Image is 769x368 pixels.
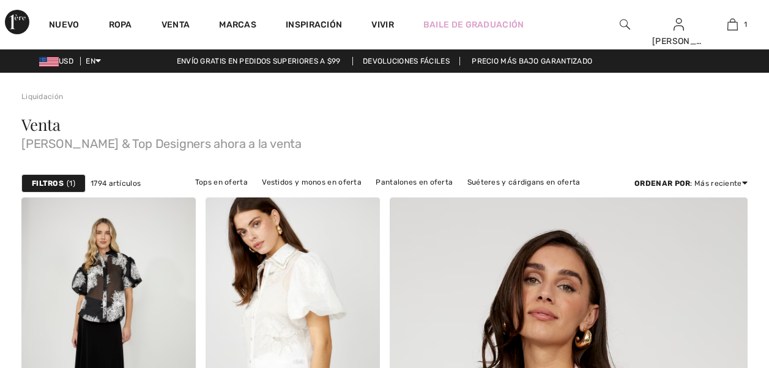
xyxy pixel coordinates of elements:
a: 1 [706,17,759,32]
a: Vestidos y monos en oferta [256,174,368,190]
span: [PERSON_NAME] & Top Designers ahora a la venta [21,133,748,150]
a: Precio más bajo garantizado [462,57,602,65]
a: Venta [162,20,190,32]
strong: Filtros [32,178,64,189]
a: Suéteres y cárdigans en oferta [461,174,587,190]
img: Dólar de EE.UU [39,57,59,67]
a: Vivir [371,18,394,31]
a: Devoluciones fáciles [352,57,460,65]
a: Nuevo [49,20,80,32]
span: 1 [744,19,747,30]
a: Chaquetas y Blazers en oferta [237,190,360,206]
a: Faldas en oferta [362,190,434,206]
span: Venta [21,114,61,135]
a: Ropa de abrigo en oferta [436,190,538,206]
font: EN [86,57,95,65]
img: Mi información [674,17,684,32]
span: 1794 artículos [91,178,141,189]
a: Ropa [109,20,132,32]
span: 1 [67,178,75,189]
a: Marcas [219,20,256,32]
a: Envío gratis en pedidos superiores a $99 [167,57,351,65]
span: USD [39,57,78,65]
a: Baile de graduación [423,18,524,31]
a: Sign In [674,18,684,30]
font: : Más reciente [634,179,742,188]
img: Avenida 1ère [5,10,29,34]
div: [PERSON_NAME] [652,35,705,48]
strong: Ordenar por [634,179,690,188]
a: Pantalones en oferta [370,174,459,190]
a: Tops en oferta [189,174,254,190]
span: Inspiración [286,20,342,32]
a: Liquidación [21,92,63,101]
img: Mi bolsa [727,17,738,32]
img: Buscar en el sitio web [620,17,630,32]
